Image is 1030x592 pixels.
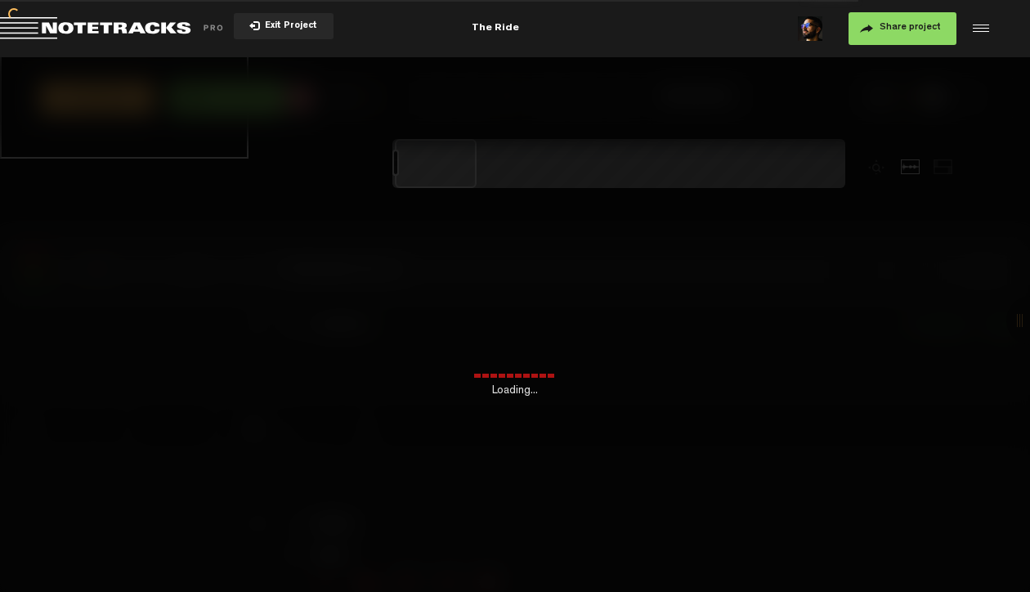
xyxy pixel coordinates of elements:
button: Exit Project [234,13,334,39]
span: Loading... [474,383,556,399]
span: Share project [880,23,941,33]
img: ACg8ocK977NTqS9Q_OohrHqb9R53iITC7b-peL4rsalIc-c4e87znNV79Q=s96-c [798,16,822,41]
span: Exit Project [260,22,317,31]
button: Share project [849,12,956,45]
